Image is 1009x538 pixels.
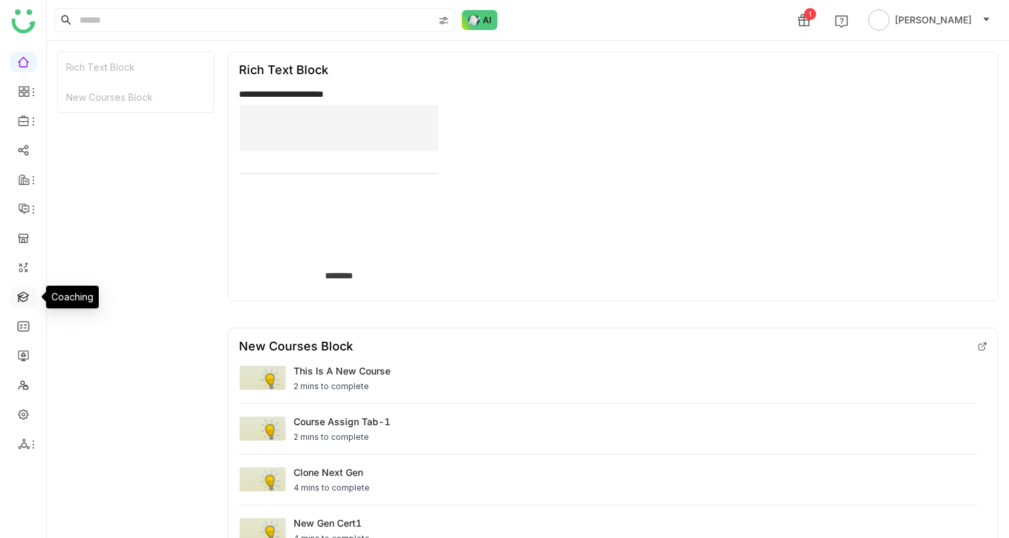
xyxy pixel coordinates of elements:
button: [PERSON_NAME] [866,9,993,31]
img: logo [11,9,35,33]
img: help.svg [835,15,848,28]
div: Rich Text Block [58,52,214,82]
img: avatar [868,9,890,31]
div: Clone Next gen [294,465,370,479]
img: search-type.svg [438,15,449,26]
img: 68e4d0591036bc4420a2eb13 [239,105,439,266]
div: 2 mins to complete [294,380,390,392]
div: New Courses Block [239,339,353,353]
div: This is a new course [294,364,390,378]
div: Rich Text Block [239,63,328,77]
span: [PERSON_NAME] [895,13,972,27]
div: 1 [804,8,816,20]
div: Coaching [46,286,99,308]
img: ask-buddy-normal.svg [462,10,498,30]
div: New gen cert1 [294,516,370,530]
div: 4 mins to complete [294,482,370,494]
div: New Courses Block [58,82,214,112]
div: Course assign tab-1 [294,415,390,429]
div: 2 mins to complete [294,431,390,443]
